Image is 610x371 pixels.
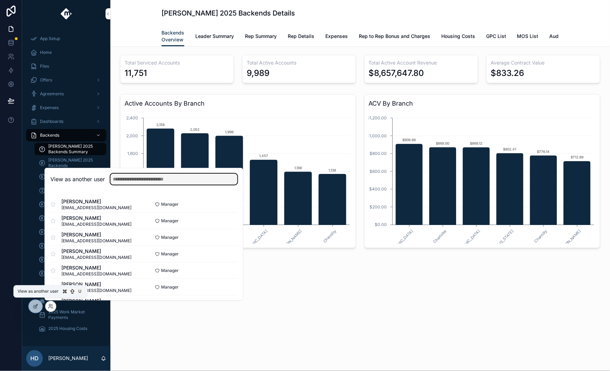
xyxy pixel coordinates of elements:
[61,222,131,227] span: [EMAIL_ADDRESS][DOMAIN_NAME]
[126,133,138,138] tspan: 2,000
[40,91,64,97] span: Agreements
[288,30,314,44] a: Rep Details
[35,240,106,252] a: [PERSON_NAME] 2025 Backends
[26,60,106,72] a: Files
[61,8,72,19] img: App logo
[48,144,99,155] span: [PERSON_NAME] 2025 Backends Summary
[35,198,106,211] a: [PERSON_NAME] 2025 Backends
[436,141,450,145] text: $869.00
[61,248,131,255] span: [PERSON_NAME]
[40,64,49,69] span: Files
[441,33,475,40] span: Housing Costs
[470,141,483,146] text: $868.12
[61,255,131,260] span: [EMAIL_ADDRESS][DOMAIN_NAME]
[245,33,277,40] span: Rep Summary
[247,59,352,66] h3: Total Active Accounts
[48,309,99,320] span: 2025 Work Market Payments
[496,229,515,247] text: [US_STATE]
[195,30,234,44] a: Leader Summary
[48,157,99,168] span: [PERSON_NAME] 2025 Backends
[259,154,268,158] text: 1,457
[161,268,179,273] span: Manager
[161,27,184,47] a: Backends Overview
[156,123,165,127] text: 2,158
[22,28,110,344] div: scrollable content
[441,30,475,44] a: Housing Costs
[486,30,506,44] a: GPC List
[125,59,229,66] h3: Total Serviced Accounts
[161,251,179,257] span: Manager
[322,229,337,244] text: Chantilly
[370,187,387,192] tspan: $400.00
[503,147,516,152] text: $802.41
[35,184,106,197] a: [PERSON_NAME] 2025 Backends
[77,289,83,294] span: U
[359,30,430,44] a: Rep to Rep Bonus and Charges
[369,68,424,79] div: $8,657,647.80
[325,30,348,44] a: Expenses
[375,222,387,227] tspan: $0.00
[48,355,88,362] p: [PERSON_NAME]
[126,115,138,120] tspan: 2,400
[35,322,106,335] a: 2025 Housing Costs
[161,284,179,290] span: Manager
[367,115,387,120] tspan: $1,200.00
[370,204,387,209] tspan: $200.00
[26,46,106,59] a: Home
[35,253,106,266] a: [PERSON_NAME] 2025 Backends
[161,8,295,18] h1: [PERSON_NAME] 2025 Backends Details
[35,170,106,183] a: [PERSON_NAME] 2025 Backends
[125,111,352,244] div: chart
[48,295,99,306] span: 2025 Mosquito Customer List
[550,33,572,40] span: Audit Log
[225,130,234,134] text: 1,996
[325,33,348,40] span: Expenses
[486,33,506,40] span: GPC List
[329,168,336,172] text: 1,138
[61,215,131,222] span: [PERSON_NAME]
[61,281,131,288] span: [PERSON_NAME]
[517,30,539,44] a: MOS List
[35,143,106,155] a: [PERSON_NAME] 2025 Backends Summary
[288,33,314,40] span: Rep Details
[550,30,572,44] a: Audit Log
[403,138,416,142] text: $906.88
[161,202,179,207] span: Manager
[35,295,106,307] a: 2025 Mosquito Customer List
[247,68,269,79] div: 9,989
[125,99,352,108] h3: Active Accounts By Branch
[26,74,106,86] a: Offers
[571,155,583,159] text: $712.89
[61,198,131,205] span: [PERSON_NAME]
[40,105,59,110] span: Expenses
[40,133,59,138] span: Backends
[195,33,234,40] span: Leader Summary
[40,36,60,41] span: App Setup
[35,309,106,321] a: 2025 Work Market Payments
[533,229,548,244] text: Chantilly
[40,119,63,124] span: Dashboards
[61,231,131,238] span: [PERSON_NAME]
[40,77,52,83] span: Offers
[161,218,179,224] span: Manager
[161,29,184,43] span: Backends Overview
[35,226,106,238] a: [PERSON_NAME] 2025 Backends
[491,68,524,79] div: $833.26
[40,50,52,55] span: Home
[557,229,582,254] text: [PERSON_NAME]
[537,149,550,154] text: $776.14
[61,297,131,304] span: [PERSON_NAME]
[26,129,106,141] a: Backends
[517,33,539,40] span: MOS List
[277,229,303,254] text: [PERSON_NAME]
[26,115,106,128] a: Dashboards
[26,32,106,45] a: App Setup
[245,30,277,44] a: Rep Summary
[26,101,106,114] a: Expenses
[35,267,106,280] a: [PERSON_NAME] 2025 Backend
[35,212,106,224] a: [PERSON_NAME] 2025 Backends
[127,151,138,156] tspan: 1,600
[30,354,39,363] span: HD
[125,68,147,79] div: 11,751
[61,238,131,244] span: [EMAIL_ADDRESS][DOMAIN_NAME]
